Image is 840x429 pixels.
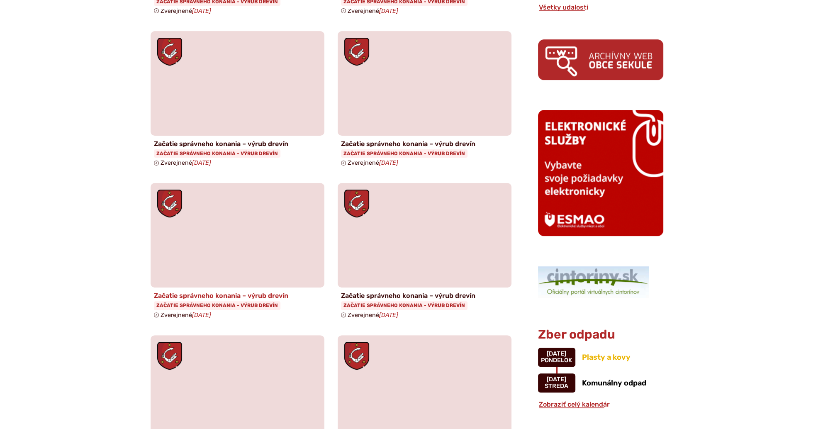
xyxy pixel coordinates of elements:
h4: Začatie správneho konania – výrub drevín [154,140,321,148]
img: 1.png [538,266,649,298]
span: [DATE] [547,350,566,357]
a: Začatie správneho konania – výrub drevín Začatie správneho konania - výrub drevín Zverejnené[DATE] [151,183,324,322]
img: archiv.png [538,39,663,80]
span: Zverejnené [348,159,398,166]
span: streda [545,383,568,390]
span: Zverejnené [161,159,211,166]
span: Zverejnené [161,312,211,319]
em: [DATE] [379,312,398,319]
span: Začatie správneho konania - výrub drevín [154,301,280,310]
h3: Zber odpadu [538,328,663,341]
a: Plasty a kovy [DATE] pondelok [538,348,663,367]
a: Komunálny odpad [DATE] streda [538,373,663,392]
a: Zobraziť celý kalendár [538,400,611,408]
span: Zverejnené [161,7,211,15]
a: Začatie správneho konania – výrub drevín Začatie správneho konania - výrub drevín Zverejnené[DATE] [151,31,324,170]
span: pondelok [541,357,572,364]
a: Začatie správneho konania – výrub drevín Začatie správneho konania - výrub drevín Zverejnené[DATE] [338,183,511,322]
h4: Začatie správneho konania – výrub drevín [154,292,321,300]
a: Začatie správneho konania – výrub drevín Začatie správneho konania - výrub drevín Zverejnené[DATE] [338,31,511,170]
span: Zverejnené [348,312,398,319]
span: [DATE] [547,376,566,383]
span: Začatie správneho konania - výrub drevín [341,149,467,158]
span: Plasty a kovy [582,353,631,362]
img: esmao_sekule_b.png [538,110,663,236]
span: Začatie správneho konania - výrub drevín [341,301,467,310]
em: [DATE] [192,7,211,15]
em: [DATE] [192,159,211,166]
h4: Začatie správneho konania – výrub drevín [341,140,508,148]
a: Všetky udalosti [538,3,589,11]
span: Zverejnené [348,7,398,15]
em: [DATE] [379,7,398,15]
h4: Začatie správneho konania – výrub drevín [341,292,508,300]
span: Komunálny odpad [582,378,646,388]
em: [DATE] [192,312,211,319]
em: [DATE] [379,159,398,166]
span: Začatie správneho konania - výrub drevín [154,149,280,158]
